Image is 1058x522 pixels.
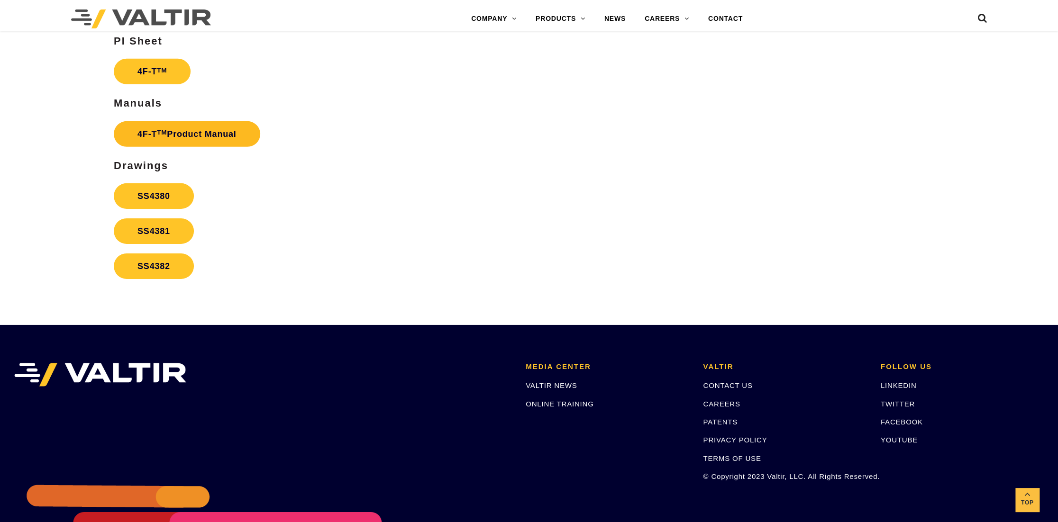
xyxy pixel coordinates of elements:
a: NEWS [595,9,635,28]
a: FACEBOOK [881,418,923,426]
a: PRIVACY POLICY [703,436,767,444]
a: CONTACT [699,9,752,28]
p: © Copyright 2023 Valtir, LLC. All Rights Reserved. [703,471,866,482]
strong: Drawings [114,160,168,171]
a: COMPANY [462,9,526,28]
h2: MEDIA CENTER [526,363,689,371]
a: 4F-TTM [114,59,191,84]
a: YOUTUBE [881,436,918,444]
a: TERMS OF USE [703,454,761,462]
h2: VALTIR [703,363,866,371]
a: CONTACT US [703,381,752,389]
a: CAREERS [703,400,740,408]
a: CAREERS [635,9,699,28]
a: LINKEDIN [881,381,917,389]
a: SS4382 [114,253,194,279]
strong: Manuals [114,97,162,109]
img: Valtir [71,9,211,28]
a: VALTIR NEWS [526,381,577,389]
a: PRODUCTS [526,9,595,28]
sup: TM [157,67,167,74]
a: SS4380 [114,183,194,209]
a: ONLINE TRAINING [526,400,593,408]
strong: PI Sheet [114,35,163,47]
sup: TM [157,129,167,136]
a: Top [1015,488,1039,512]
a: TWITTER [881,400,915,408]
span: Top [1015,497,1039,508]
a: 4F-TTMProduct Manual [114,121,260,147]
h2: FOLLOW US [881,363,1044,371]
img: VALTIR [14,363,186,387]
a: SS4381 [114,218,194,244]
a: PATENTS [703,418,738,426]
